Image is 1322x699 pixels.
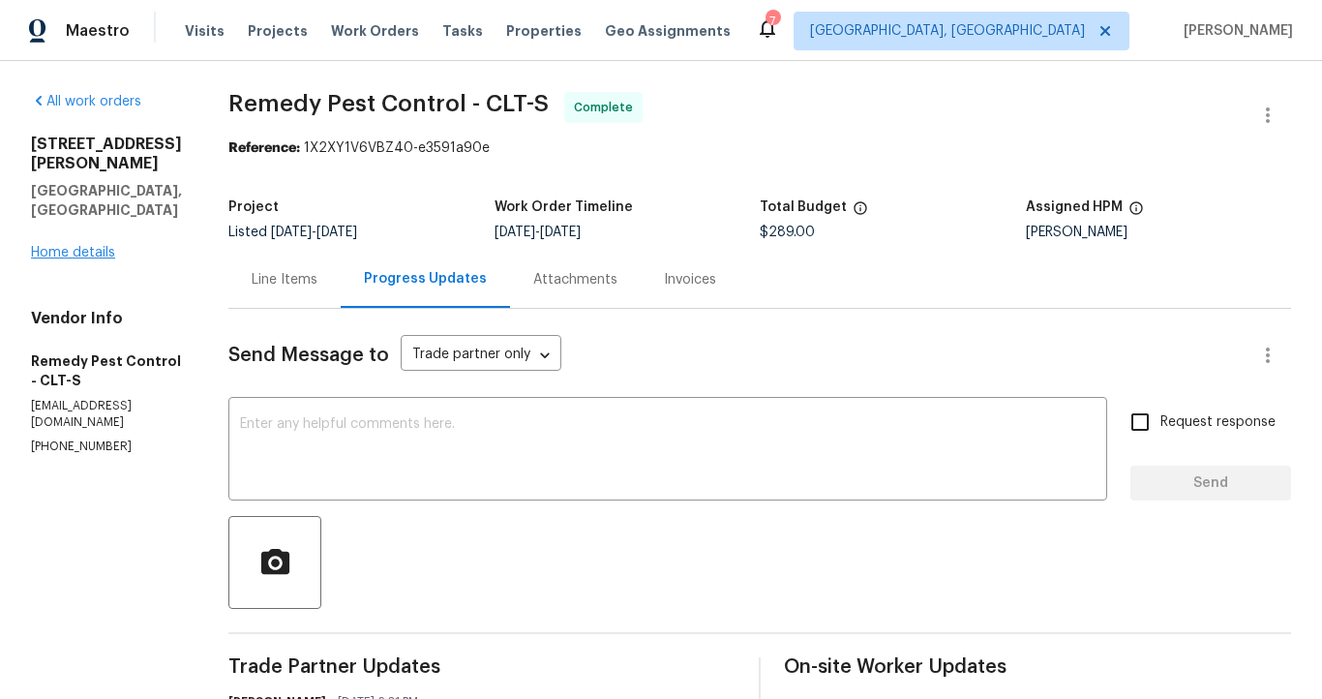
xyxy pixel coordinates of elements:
[66,21,130,41] span: Maestro
[495,226,581,239] span: -
[252,270,317,289] div: Line Items
[31,181,182,220] h5: [GEOGRAPHIC_DATA], [GEOGRAPHIC_DATA]
[228,657,736,677] span: Trade Partner Updates
[228,226,357,239] span: Listed
[664,270,716,289] div: Invoices
[760,200,847,214] h5: Total Budget
[574,98,641,117] span: Complete
[1026,226,1292,239] div: [PERSON_NAME]
[31,135,182,173] h2: [STREET_ADDRESS][PERSON_NAME]
[1160,412,1276,433] span: Request response
[766,12,779,31] div: 7
[228,200,279,214] h5: Project
[228,138,1291,158] div: 1X2XY1V6VBZ40-e3591a90e
[31,439,182,455] p: [PHONE_NUMBER]
[533,270,617,289] div: Attachments
[810,21,1085,41] span: [GEOGRAPHIC_DATA], [GEOGRAPHIC_DATA]
[271,226,357,239] span: -
[853,200,868,226] span: The total cost of line items that have been proposed by Opendoor. This sum includes line items th...
[1176,21,1293,41] span: [PERSON_NAME]
[31,309,182,328] h4: Vendor Info
[784,657,1291,677] span: On-site Worker Updates
[31,95,141,108] a: All work orders
[364,269,487,289] div: Progress Updates
[1128,200,1144,226] span: The hpm assigned to this work order.
[401,340,561,372] div: Trade partner only
[495,226,535,239] span: [DATE]
[760,226,815,239] span: $289.00
[228,141,300,155] b: Reference:
[331,21,419,41] span: Work Orders
[228,92,549,115] span: Remedy Pest Control - CLT-S
[506,21,582,41] span: Properties
[442,24,483,38] span: Tasks
[31,398,182,431] p: [EMAIL_ADDRESS][DOMAIN_NAME]
[495,200,633,214] h5: Work Order Timeline
[271,226,312,239] span: [DATE]
[605,21,731,41] span: Geo Assignments
[1026,200,1123,214] h5: Assigned HPM
[31,351,182,390] h5: Remedy Pest Control - CLT-S
[185,21,225,41] span: Visits
[228,346,389,365] span: Send Message to
[31,246,115,259] a: Home details
[540,226,581,239] span: [DATE]
[316,226,357,239] span: [DATE]
[248,21,308,41] span: Projects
